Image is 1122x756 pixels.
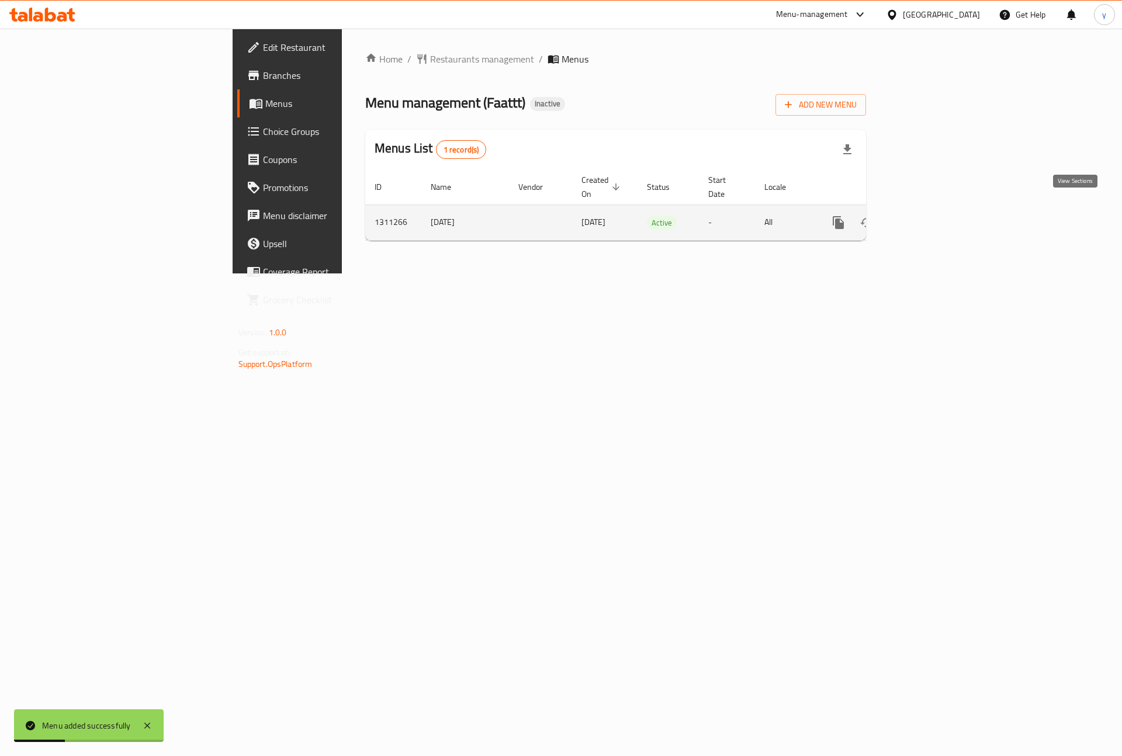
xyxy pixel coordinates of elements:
span: ID [375,180,397,194]
span: Inactive [530,99,565,109]
a: Choice Groups [237,117,420,145]
span: Choice Groups [263,124,411,138]
span: [DATE] [581,214,605,230]
li: / [539,52,543,66]
a: Coverage Report [237,258,420,286]
th: Actions [815,169,946,205]
a: Branches [237,61,420,89]
table: enhanced table [365,169,946,241]
span: Promotions [263,181,411,195]
button: Change Status [853,209,881,237]
span: Add New Menu [785,98,857,112]
a: Edit Restaurant [237,33,420,61]
a: Menu disclaimer [237,202,420,230]
span: Get support on: [238,345,292,360]
span: Upsell [263,237,411,251]
span: Grocery Checklist [263,293,411,307]
span: Menu management ( Faattt ) [365,89,525,116]
span: Name [431,180,466,194]
span: Active [647,216,677,230]
a: Restaurants management [416,52,534,66]
span: 1.0.0 [269,325,287,340]
a: Grocery Checklist [237,286,420,314]
h2: Menus List [375,140,486,159]
td: [DATE] [421,204,509,240]
nav: breadcrumb [365,52,866,66]
a: Coupons [237,145,420,174]
td: - [699,204,755,240]
span: Coverage Report [263,265,411,279]
span: 1 record(s) [437,144,486,155]
span: Start Date [708,173,741,201]
td: All [755,204,815,240]
span: Edit Restaurant [263,40,411,54]
span: Menus [265,96,411,110]
span: Locale [764,180,801,194]
div: Inactive [530,97,565,111]
span: Version: [238,325,267,340]
button: more [825,209,853,237]
a: Promotions [237,174,420,202]
div: Menu-management [776,8,848,22]
a: Menus [237,89,420,117]
span: Restaurants management [430,52,534,66]
span: Created On [581,173,624,201]
div: [GEOGRAPHIC_DATA] [903,8,980,21]
span: Menus [562,52,588,66]
span: Vendor [518,180,558,194]
button: Add New Menu [775,94,866,116]
a: Upsell [237,230,420,258]
span: Menu disclaimer [263,209,411,223]
span: Status [647,180,685,194]
span: Coupons [263,152,411,167]
div: Total records count [436,140,487,159]
span: Branches [263,68,411,82]
a: Support.OpsPlatform [238,356,313,372]
div: Export file [833,136,861,164]
div: Menu added successfully [42,719,131,732]
span: y [1102,8,1106,21]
